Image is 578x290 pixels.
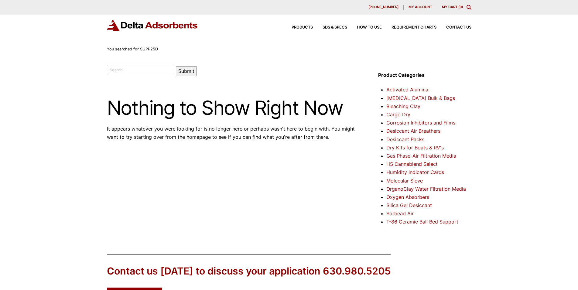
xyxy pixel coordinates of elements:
[368,5,398,9] span: [PHONE_NUMBER]
[386,128,440,134] a: Desiccant Air Breathers
[382,26,436,29] a: Requirement Charts
[386,153,456,159] a: Gas Phase-Air Filtration Media
[386,136,424,142] a: Desiccant Packs
[386,194,429,200] a: Oxygen Absorbers
[386,202,432,208] a: Silica Gel Desiccant
[442,5,463,9] a: My Cart (0)
[386,145,444,151] a: Dry Kits for Boats & RV's
[386,178,423,184] a: Molecular Sieve
[107,19,198,31] img: Delta Adsorbents
[107,65,175,75] input: Search
[386,161,438,167] a: HS Cannablend Select
[446,26,471,29] span: Contact Us
[386,103,420,109] a: Bleaching Clay
[386,111,410,118] a: Cargo Dry
[364,5,404,10] a: [PHONE_NUMBER]
[357,26,382,29] span: How to Use
[292,26,313,29] span: Products
[107,125,360,141] p: It appears whatever you were looking for is no longer here or perhaps wasn't here to begin with. ...
[107,97,360,118] h1: Nothing to Show Right Now
[107,47,158,51] span: You searched for SGPP25D
[386,186,466,192] a: OrganoClay Water Filtration Media
[386,87,428,93] a: Activated Alumina
[378,71,471,79] h4: Product Categories
[460,5,462,9] span: 0
[404,5,437,10] a: My account
[386,169,444,175] a: Humidity Indicator Cards
[409,5,432,9] span: My account
[176,66,197,76] button: Submit
[107,264,391,278] div: Contact us [DATE] to discuss your application 630.980.5205
[386,210,414,217] a: Sorbead Air
[467,5,471,10] div: Toggle Modal Content
[386,95,455,101] a: [MEDICAL_DATA] Bulk & Bags
[347,26,382,29] a: How to Use
[386,120,455,126] a: Corrosion Inhibitors and Films
[323,26,347,29] span: SDS & SPECS
[282,26,313,29] a: Products
[392,26,436,29] span: Requirement Charts
[386,219,458,225] a: T-86 Ceramic Ball Bed Support
[313,26,347,29] a: SDS & SPECS
[436,26,471,29] a: Contact Us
